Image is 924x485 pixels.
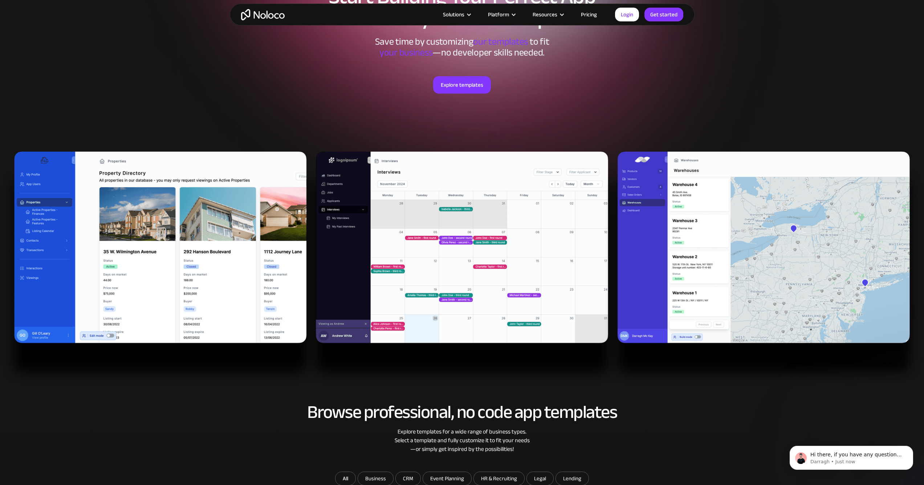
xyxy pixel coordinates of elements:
a: Login [615,8,639,21]
div: Resources [524,10,572,19]
div: Explore templates for a wide range of business types. Select a template and fully customize it to... [237,427,687,453]
div: Platform [488,10,509,19]
a: Pricing [572,10,606,19]
div: Platform [479,10,524,19]
iframe: Intercom notifications message [779,431,924,481]
a: Explore templates [433,76,491,94]
div: Solutions [443,10,464,19]
div: Resources [533,10,557,19]
span: your business [379,44,433,61]
a: Get started [644,8,683,21]
div: Save time by customizing to fit ‍ —no developer skills needed. [353,36,571,58]
span: our templates [473,33,528,50]
div: Solutions [434,10,479,19]
a: home [241,9,285,20]
h2: Browse professional, no code app templates [237,402,687,422]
